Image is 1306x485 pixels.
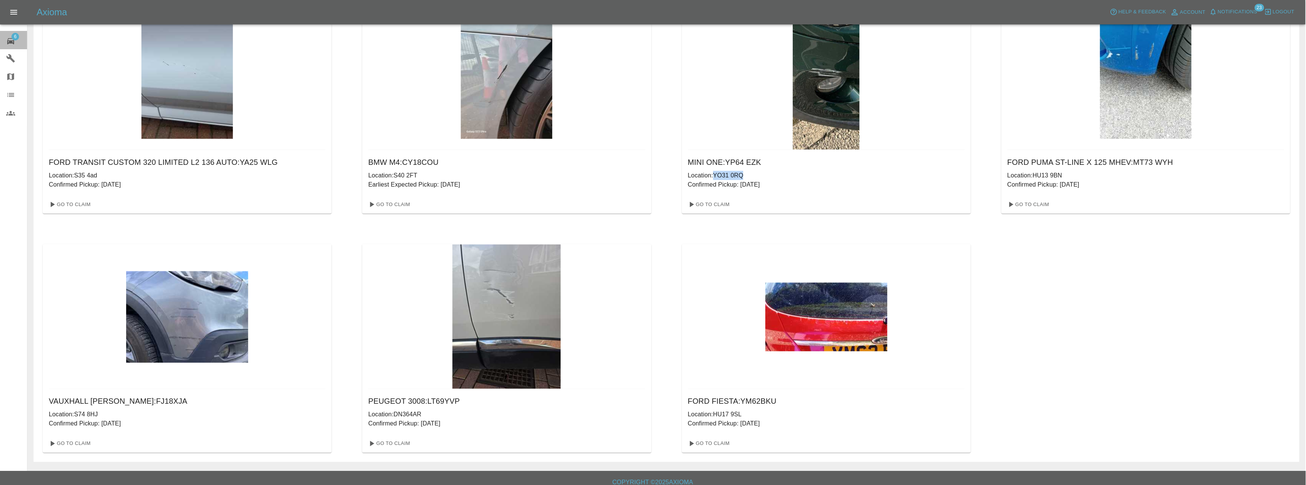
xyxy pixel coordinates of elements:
h6: MINI ONE : YP64 EZK [688,156,965,168]
span: 6 [11,33,19,40]
h6: BMW M4 : CY18COU [368,156,645,168]
p: Location: YO31 0RQ [688,171,965,180]
a: Go To Claim [365,438,412,450]
p: Location: DN364AR [368,410,645,419]
span: 23 [1255,4,1264,11]
h5: Axioma [37,6,67,18]
h6: PEUGEOT 3008 : LT69YVP [368,395,645,408]
a: Go To Claim [685,438,732,450]
a: Go To Claim [685,198,732,211]
button: Open drawer [5,3,23,21]
h6: VAUXHALL [PERSON_NAME] : FJ18XJA [49,395,326,408]
a: Go To Claim [46,438,93,450]
a: Go To Claim [365,198,412,211]
h6: FORD TRANSIT CUSTOM 320 LIMITED L2 136 AUTO : YA25 WLG [49,156,326,168]
button: Help & Feedback [1108,6,1168,18]
a: Go To Claim [1005,198,1052,211]
p: Confirmed Pickup: [DATE] [688,419,965,429]
p: Confirmed Pickup: [DATE] [49,180,326,189]
p: Confirmed Pickup: [DATE] [49,419,326,429]
p: Confirmed Pickup: [DATE] [368,419,645,429]
a: Go To Claim [46,198,93,211]
span: Account [1181,8,1206,17]
a: Account [1169,6,1208,18]
p: Confirmed Pickup: [DATE] [688,180,965,189]
p: Location: S74 8HJ [49,410,326,419]
button: Logout [1263,6,1297,18]
button: Notifications [1208,6,1260,18]
span: Notifications [1218,8,1258,16]
p: Location: HU17 9SL [688,410,965,419]
p: Location: S35 4ad [49,171,326,180]
h6: FORD FIESTA : YM62BKU [688,395,965,408]
p: Earliest Expected Pickup: [DATE] [368,180,645,189]
h6: FORD PUMA ST-LINE X 125 MHEV : MT73 WYH [1008,156,1285,168]
p: Location: S40 2FT [368,171,645,180]
span: Logout [1273,8,1295,16]
span: Help & Feedback [1119,8,1166,16]
p: Confirmed Pickup: [DATE] [1008,180,1285,189]
p: Location: HU13 9BN [1008,171,1285,180]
